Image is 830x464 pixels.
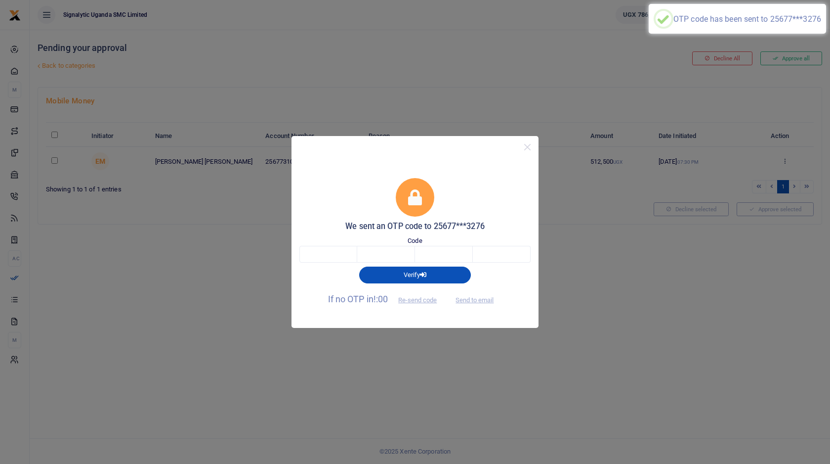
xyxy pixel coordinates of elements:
[328,294,446,304] span: If no OTP in
[299,222,531,232] h5: We sent an OTP code to 25677***3276
[373,294,388,304] span: !:00
[520,140,535,154] button: Close
[673,14,821,24] div: OTP code has been sent to 25677***3276
[359,267,471,283] button: Verify
[408,236,422,246] label: Code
